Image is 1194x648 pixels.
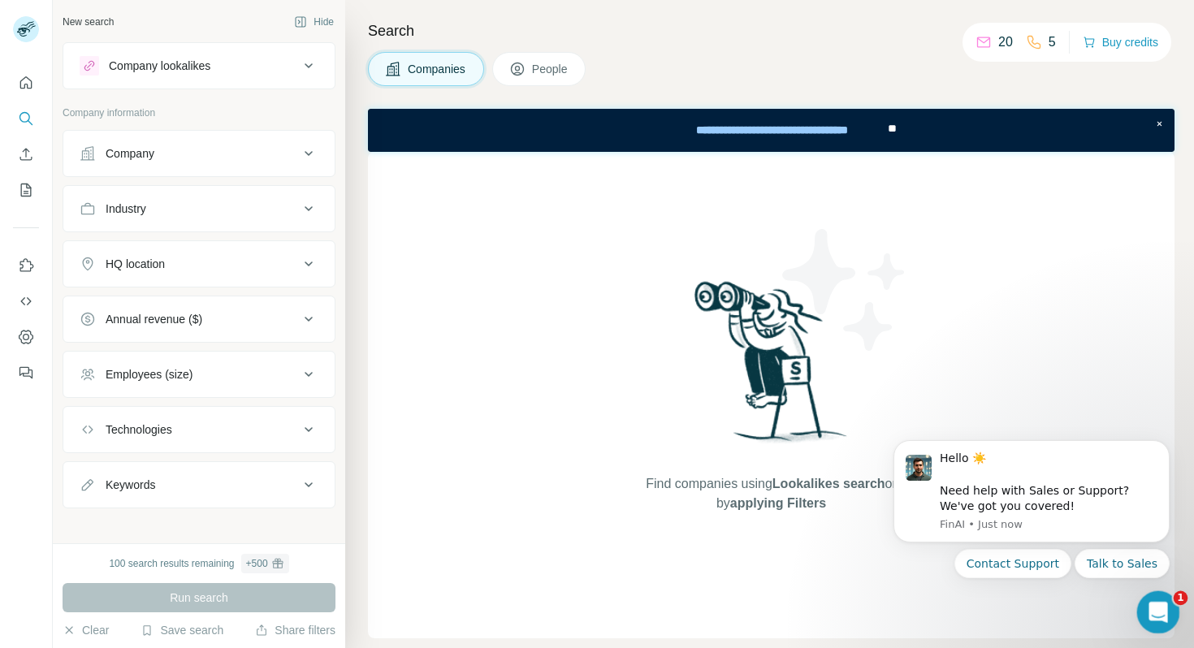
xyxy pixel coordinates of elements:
span: People [532,61,569,77]
div: 100 search results remaining [109,554,288,573]
button: Industry [63,189,335,228]
img: Surfe Illustration - Woman searching with binoculars [687,277,856,458]
button: Use Surfe on LinkedIn [13,251,39,280]
div: Annual revenue ($) [106,311,202,327]
button: Search [13,104,39,133]
button: Dashboard [13,322,39,352]
div: New search [63,15,114,29]
span: Find companies using or by [641,474,901,513]
h4: Search [368,19,1175,42]
button: Enrich CSV [13,140,39,169]
button: Company [63,134,335,173]
button: Technologies [63,410,335,449]
p: 20 [998,32,1013,52]
button: Feedback [13,358,39,387]
button: My lists [13,175,39,205]
div: Technologies [106,421,172,438]
button: Save search [141,622,223,638]
button: Use Surfe API [13,287,39,316]
div: Company lookalikes [109,58,210,74]
button: HQ location [63,244,335,283]
span: 1 [1174,591,1188,606]
iframe: Banner [368,109,1175,152]
p: Company information [63,106,335,120]
iframe: Intercom live chat [1137,591,1180,634]
button: Employees (size) [63,355,335,394]
button: Company lookalikes [63,46,335,85]
div: Company [106,145,154,162]
div: Industry [106,201,146,217]
span: Companies [408,61,467,77]
div: Keywords [106,477,155,493]
button: Buy credits [1083,31,1158,54]
p: 5 [1049,32,1056,52]
button: Quick start [13,68,39,97]
iframe: Intercom notifications message [869,420,1194,640]
button: Share filters [255,622,335,638]
img: Surfe Illustration - Stars [772,217,918,363]
span: Lookalikes search [772,477,885,490]
div: Employees (size) [106,366,193,382]
div: HQ location [106,256,165,272]
button: Annual revenue ($) [63,300,335,339]
button: Keywords [63,465,335,504]
div: + 500 [246,556,268,571]
button: Clear [63,622,109,638]
button: Hide [283,10,345,34]
span: applying Filters [730,496,826,510]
